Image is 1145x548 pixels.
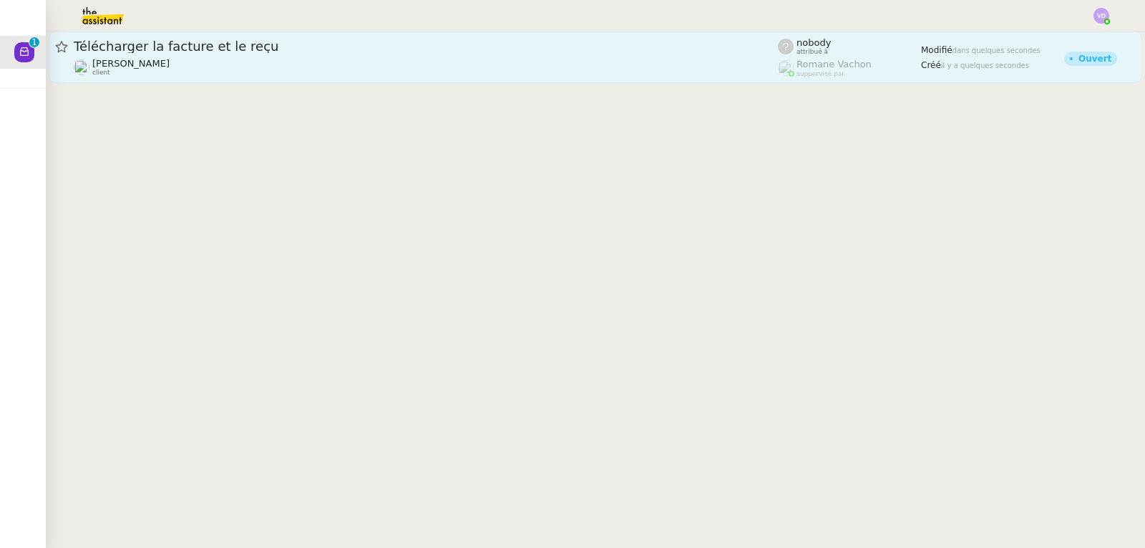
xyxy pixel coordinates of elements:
app-user-label: suppervisé par [778,59,921,77]
app-user-detailed-label: client [74,58,778,77]
span: dans quelques secondes [952,47,1041,54]
span: attribué à [796,48,828,56]
span: [PERSON_NAME] [92,58,170,69]
span: client [92,69,110,77]
span: Télécharger la facture et le reçu [74,40,778,53]
img: users%2FnSvcPnZyQ0RA1JfSOxSfyelNlJs1%2Favatar%2Fp1050537-640x427.jpg [74,59,89,75]
div: Ouvert [1078,54,1111,63]
span: suppervisé par [796,70,844,78]
span: Modifié [921,45,952,55]
nz-badge-sup: 1 [29,37,39,47]
img: svg [1093,8,1109,24]
img: users%2FyQfMwtYgTqhRP2YHWHmG2s2LYaD3%2Favatar%2Fprofile-pic.png [778,60,794,76]
span: Créé [921,60,941,70]
span: il y a quelques secondes [941,62,1029,69]
p: 1 [31,37,37,50]
span: nobody [796,37,831,48]
span: Romane Vachon [796,59,872,69]
app-user-label: attribué à [778,37,921,56]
